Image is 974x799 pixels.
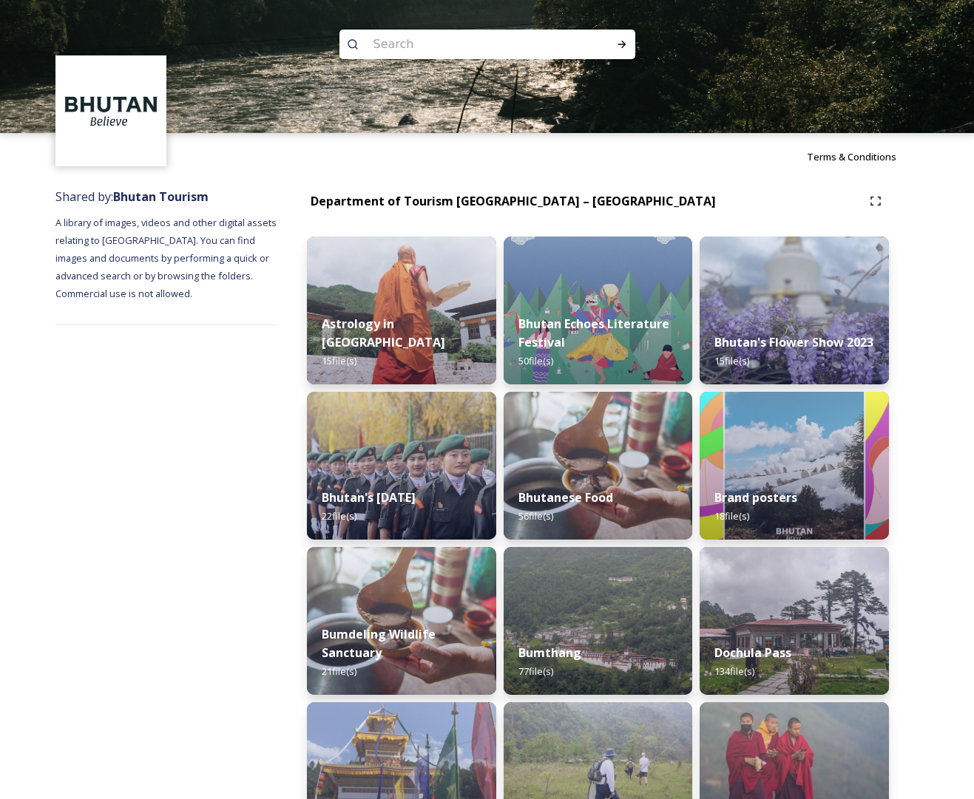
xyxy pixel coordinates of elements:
[807,150,896,163] span: Terms & Conditions
[307,237,496,384] img: _SCH1465.jpg
[366,28,569,61] input: Search
[518,354,553,367] span: 50 file(s)
[307,392,496,540] img: Bhutan%2520National%2520Day10.jpg
[504,547,693,695] img: Bumthang%2520180723%2520by%2520Amp%2520Sripimanwat-20.jpg
[700,392,889,540] img: Bhutan_Believe_800_1000_4.jpg
[714,489,797,506] strong: Brand posters
[322,489,416,506] strong: Bhutan's [DATE]
[518,316,669,350] strong: Bhutan Echoes Literature Festival
[807,148,919,166] a: Terms & Conditions
[504,237,693,384] img: Bhutan%2520Echoes7.jpg
[504,392,693,540] img: Bumdeling%2520090723%2520by%2520Amp%2520Sripimanwat-4.jpg
[518,664,553,678] span: 77 file(s)
[113,188,209,205] strong: Bhutan Tourism
[714,664,754,678] span: 134 file(s)
[714,334,873,350] strong: Bhutan's Flower Show 2023
[700,237,889,384] img: Bhutan%2520Flower%2520Show2.jpg
[322,664,356,678] span: 21 file(s)
[58,58,165,165] img: BT_Logo_BB_Lockup_CMYK_High%2520Res.jpg
[714,509,749,523] span: 18 file(s)
[322,626,436,661] strong: Bumdeling Wildlife Sanctuary
[322,316,445,350] strong: Astrology in [GEOGRAPHIC_DATA]
[322,509,356,523] span: 22 file(s)
[518,489,613,506] strong: Bhutanese Food
[311,193,716,209] strong: Department of Tourism [GEOGRAPHIC_DATA] – [GEOGRAPHIC_DATA]
[518,509,553,523] span: 56 file(s)
[714,645,791,661] strong: Dochula Pass
[55,188,209,205] span: Shared by:
[714,354,749,367] span: 15 file(s)
[700,547,889,695] img: 2022-10-01%252011.41.43.jpg
[322,354,356,367] span: 15 file(s)
[55,216,279,300] span: A library of images, videos and other digital assets relating to [GEOGRAPHIC_DATA]. You can find ...
[307,547,496,695] img: Bumdeling%2520090723%2520by%2520Amp%2520Sripimanwat-4%25202.jpg
[518,645,581,661] strong: Bumthang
